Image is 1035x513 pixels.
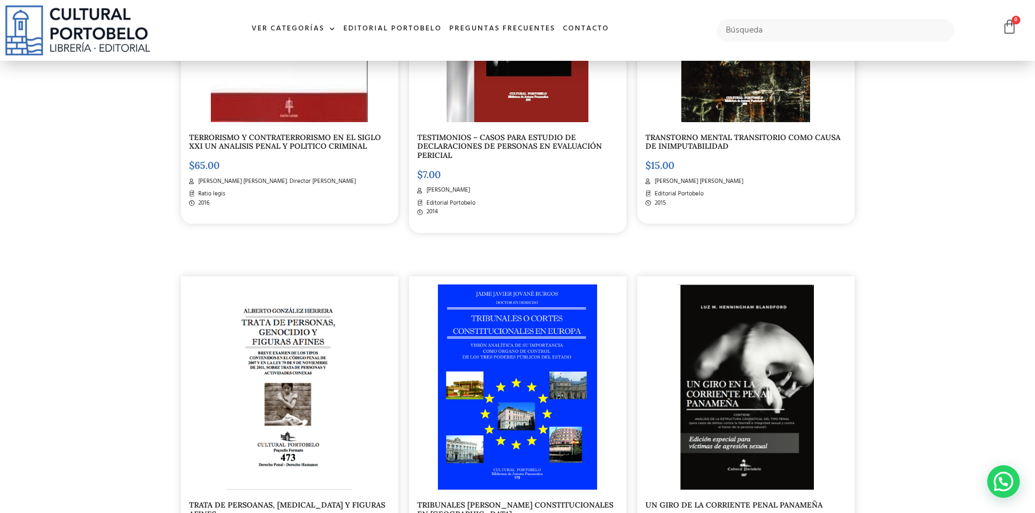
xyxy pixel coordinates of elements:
a: TRANSTORNO MENTAL TRANSITORIO COMO CAUSA DE INIMPUTABILIDAD [645,132,840,151]
a: Contacto [559,17,613,41]
a: UN GIRO DE LA CORRIENTE PENAL PANAMEÑA [645,500,823,510]
span: [PERSON_NAME] [424,186,470,195]
a: TESTIMONIOS – CASOS PARA ESTUDIO DE DECLARACIONES DE PERSONAS EN EVALUACIÓN PERICIAL [417,132,602,161]
img: 473-2.png [227,284,352,490]
a: 0 [1002,19,1017,35]
input: Búsqueda [717,19,955,42]
span: 2015 [652,199,666,208]
span: 2014 [424,207,438,217]
div: Contactar por WhatsApp [987,465,1020,498]
a: Preguntas frecuentes [446,17,559,41]
span: Editorial Portobelo [652,189,704,199]
a: Editorial Portobelo [340,17,446,41]
img: Screen_Shot_2019-06-04_at_2.14.43_PM-1.png [678,284,814,490]
a: TERRORISMO Y CONTRATERRORISMO EN EL SIGLO XXI UN ANALISIS PENAL Y POLITICO CRIMINAL [189,132,381,151]
span: Ratio legis [196,189,225,199]
bdi: 7.00 [417,168,441,181]
span: 0 [1012,16,1020,24]
span: 2016 [196,199,210,208]
a: Ver Categorías [248,17,340,41]
bdi: 65.00 [189,159,219,172]
bdi: 15.00 [645,159,674,172]
span: $ [417,168,423,181]
span: $ [189,159,195,172]
span: $ [645,159,651,172]
span: Editorial Portobelo [424,199,475,208]
span: [PERSON_NAME] [PERSON_NAME] [652,177,743,186]
img: BA-175-JOVANE-TRIBUNALES-01 [438,284,598,490]
span: [PERSON_NAME] [PERSON_NAME]. Director [PERSON_NAME] [196,177,356,186]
